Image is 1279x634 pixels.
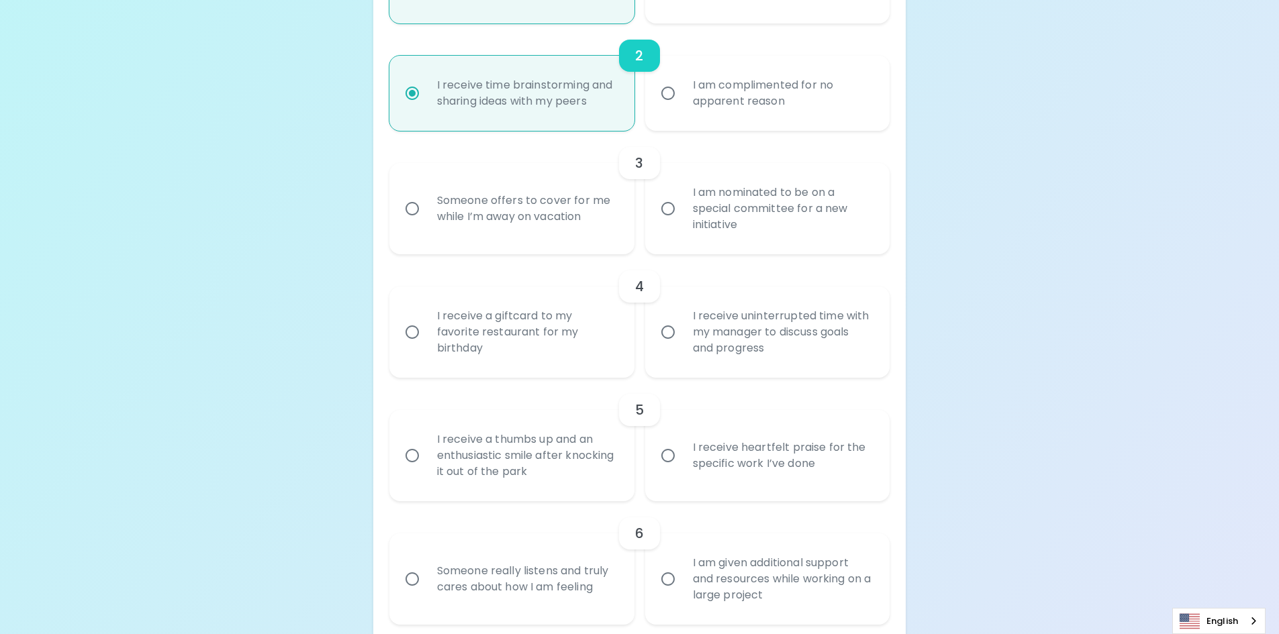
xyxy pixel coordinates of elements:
div: Language [1172,608,1266,634]
div: choice-group-check [389,131,890,254]
div: I am given additional support and resources while working on a large project [682,539,883,619]
h6: 3 [635,152,643,174]
div: Someone really listens and truly cares about how I am feeling [426,547,627,611]
h6: 4 [635,276,644,297]
div: choice-group-check [389,23,890,131]
div: I receive a thumbs up and an enthusiastic smile after knocking it out of the park [426,415,627,496]
div: I receive heartfelt praise for the specific work I’ve done [682,423,883,488]
div: I receive a giftcard to my favorite restaurant for my birthday [426,292,627,372]
div: choice-group-check [389,254,890,378]
aside: Language selected: English [1172,608,1266,634]
div: I am nominated to be on a special committee for a new initiative [682,168,883,249]
div: I receive time brainstorming and sharing ideas with my peers [426,61,627,125]
h6: 6 [635,523,644,544]
div: choice-group-check [389,378,890,501]
div: I am complimented for no apparent reason [682,61,883,125]
h6: 2 [635,45,643,66]
div: I receive uninterrupted time with my manager to discuss goals and progress [682,292,883,372]
a: English [1173,609,1265,633]
div: Someone offers to cover for me while I’m away on vacation [426,176,627,241]
h6: 5 [635,399,644,421]
div: choice-group-check [389,501,890,625]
